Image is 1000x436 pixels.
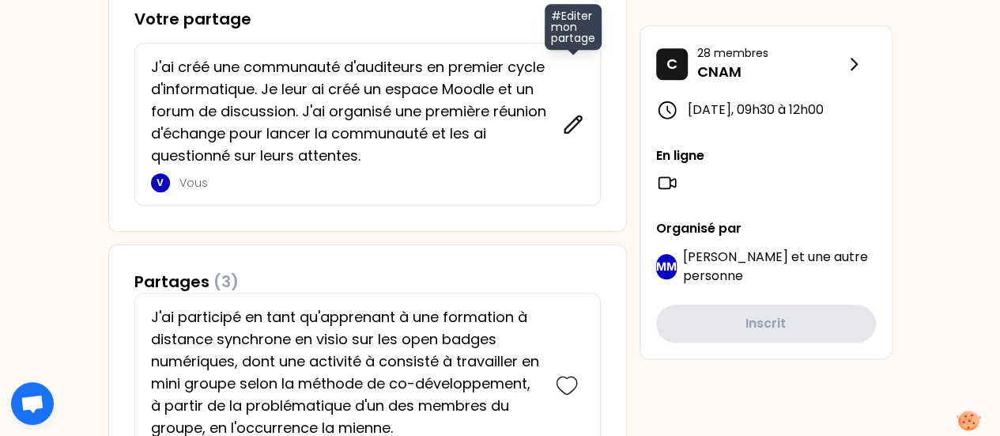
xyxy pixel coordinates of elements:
[11,382,54,425] div: Ouvrir le chat
[656,99,876,121] div: [DATE] , 09h30 à 12h00
[151,56,553,167] p: J'ai créé une communauté d'auditeurs en premier cycle d'informatique. Je leur ai créé un espace M...
[179,175,553,191] p: Vous
[683,248,788,266] span: [PERSON_NAME]
[157,176,164,189] p: V
[656,219,876,238] p: Organisé par
[134,8,601,30] h3: Votre partage
[545,4,602,50] span: #Editer mon partage
[697,45,844,61] p: 28 membres
[666,53,677,75] p: C
[697,61,844,83] p: CNAM
[683,248,876,286] p: et
[683,248,868,285] span: une autre personne
[656,146,876,165] p: En ligne
[656,259,677,275] p: MM
[134,271,239,293] h3: Partages
[213,271,239,293] span: (3)
[656,305,876,343] button: Inscrit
